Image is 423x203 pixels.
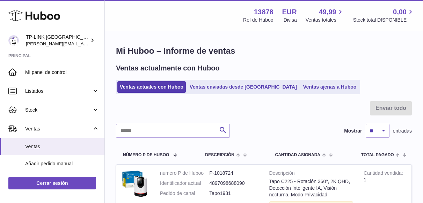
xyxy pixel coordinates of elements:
span: Ventas [25,126,92,132]
a: 49,99 Ventas totales [306,7,344,23]
div: Ref de Huboo [243,17,273,23]
span: Total pagado [361,153,394,157]
span: Ventas [25,143,99,150]
dd: Tapo1931 [209,190,258,197]
a: 0,00 Stock total DISPONIBLE [353,7,415,23]
span: Ventas totales [306,17,344,23]
dd: 4897098688090 [209,180,258,187]
div: Divisa [284,17,297,23]
dt: Identificador actual [160,180,209,187]
strong: 13878 [254,7,274,17]
h2: Ventas actualmente con Huboo [116,63,220,73]
dd: P-1018724 [209,170,258,176]
dt: número P de Huboo [160,170,209,176]
span: entradas [393,128,412,134]
span: Stock total DISPONIBLE [353,17,415,23]
span: Descripción [205,153,234,157]
a: Ventas enviadas desde [GEOGRAPHIC_DATA] [187,81,299,93]
span: Mi panel de control [25,69,99,76]
div: Tapo C225 - Rotación 360º, 2K QHD, Detección Inteligente IA, Visión nocturna, Modo Privacidad [269,178,353,198]
span: Listados [25,88,92,95]
strong: Descripción [269,170,353,178]
strong: Cantidad vendida [364,170,403,178]
a: Ventas actuales con Huboo [117,81,186,93]
span: Cantidad ASIGNADA [275,153,320,157]
dt: Pedido de canal [160,190,209,197]
label: Mostrar [344,128,362,134]
span: 49,99 [319,7,336,17]
span: 0,00 [393,7,407,17]
div: TP-LINK [GEOGRAPHIC_DATA], SOCIEDAD LIMITADA [26,34,89,47]
a: Ventas ajenas a Huboo [301,81,359,93]
span: [PERSON_NAME][EMAIL_ADDRESS][DOMAIN_NAME] [26,41,140,46]
strong: EUR [282,7,297,17]
h1: Mi Huboo – Informe de ventas [116,45,412,57]
img: MAIN.jpg [122,170,149,198]
span: Stock [25,107,92,113]
img: celia.yan@tp-link.com [8,35,19,46]
span: número P de Huboo [123,153,169,157]
a: Cerrar sesión [8,177,96,189]
span: Añadir pedido manual [25,160,99,167]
